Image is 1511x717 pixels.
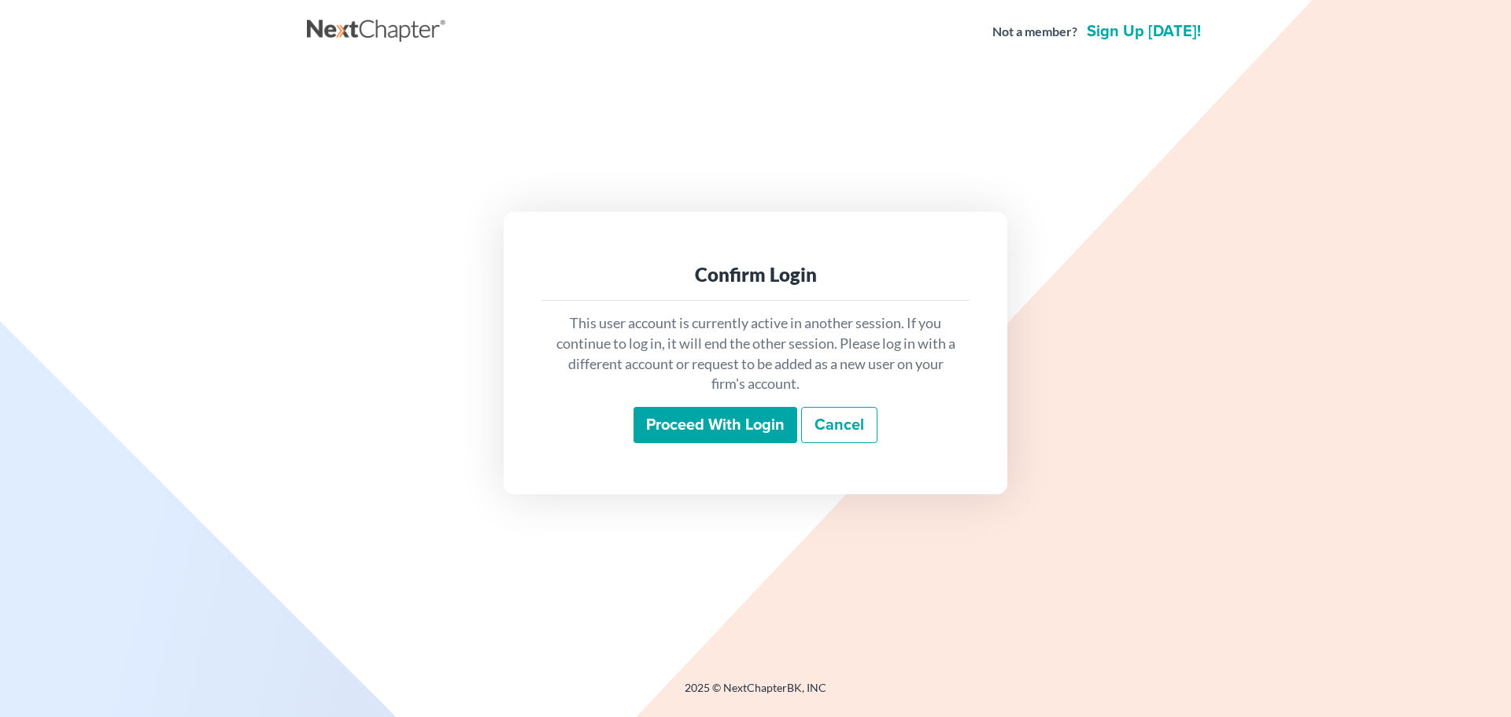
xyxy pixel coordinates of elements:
[1084,24,1204,39] a: Sign up [DATE]!
[992,23,1077,41] strong: Not a member?
[554,313,957,394] p: This user account is currently active in another session. If you continue to log in, it will end ...
[801,407,877,443] a: Cancel
[307,680,1204,708] div: 2025 © NextChapterBK, INC
[634,407,797,443] input: Proceed with login
[554,262,957,287] div: Confirm Login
